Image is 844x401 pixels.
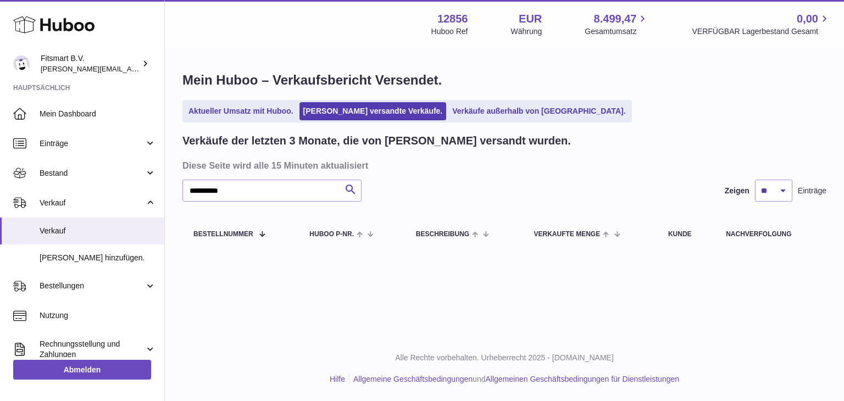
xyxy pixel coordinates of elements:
span: Rechnungsstellung und Zahlungen [40,339,145,360]
span: Mein Dashboard [40,109,156,119]
a: Aktueller Umsatz mit Huboo. [185,102,297,120]
a: 8.499,47 Gesamtumsatz [585,12,649,37]
span: Einträge [40,138,145,149]
div: Währung [511,26,542,37]
strong: EUR [519,12,542,26]
h2: Verkäufe der letzten 3 Monate, die von [PERSON_NAME] versandt wurden. [182,133,571,148]
span: [PERSON_NAME][EMAIL_ADDRESS][DOMAIN_NAME] [41,64,220,73]
a: Allgemeine Geschäftsbedingungen [353,375,473,383]
span: Verkauf [40,198,145,208]
div: Kunde [668,231,704,238]
span: Einträge [798,186,826,196]
span: Verkaufte Menge [534,231,601,238]
a: 0,00 VERFÜGBAR Lagerbestand Gesamt [692,12,831,37]
h1: Mein Huboo – Verkaufsbericht Versendet. [182,71,826,89]
span: 0,00 [797,12,818,26]
label: Zeigen [725,186,749,196]
span: Bestellnummer [193,231,253,238]
span: Huboo P-Nr. [309,231,354,238]
img: jonathan@leaderoo.com [13,55,30,72]
a: Hilfe [330,375,345,383]
span: Beschreibung [416,231,469,238]
a: Verkäufe außerhalb von [GEOGRAPHIC_DATA]. [448,102,629,120]
span: VERFÜGBAR Lagerbestand Gesamt [692,26,831,37]
span: Nutzung [40,310,156,321]
span: Gesamtumsatz [585,26,649,37]
span: Bestand [40,168,145,179]
span: [PERSON_NAME] hinzufügen. [40,253,156,263]
strong: 12856 [437,12,468,26]
div: Nachverfolgung [726,231,815,238]
p: Alle Rechte vorbehalten. Urheberrecht 2025 - [DOMAIN_NAME] [174,353,835,363]
span: Bestellungen [40,281,145,291]
span: 8.499,47 [594,12,637,26]
div: Huboo Ref [431,26,468,37]
div: Fitsmart B.V. [41,53,140,74]
a: Allgemeinen Geschäftsbedingungen für Dienstleistungen [485,375,679,383]
a: [PERSON_NAME] versandte Verkäufe. [299,102,447,120]
span: Verkauf [40,226,156,236]
a: Abmelden [13,360,151,380]
h3: Diese Seite wird alle 15 Minuten aktualisiert [182,159,824,171]
li: und [349,374,679,385]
